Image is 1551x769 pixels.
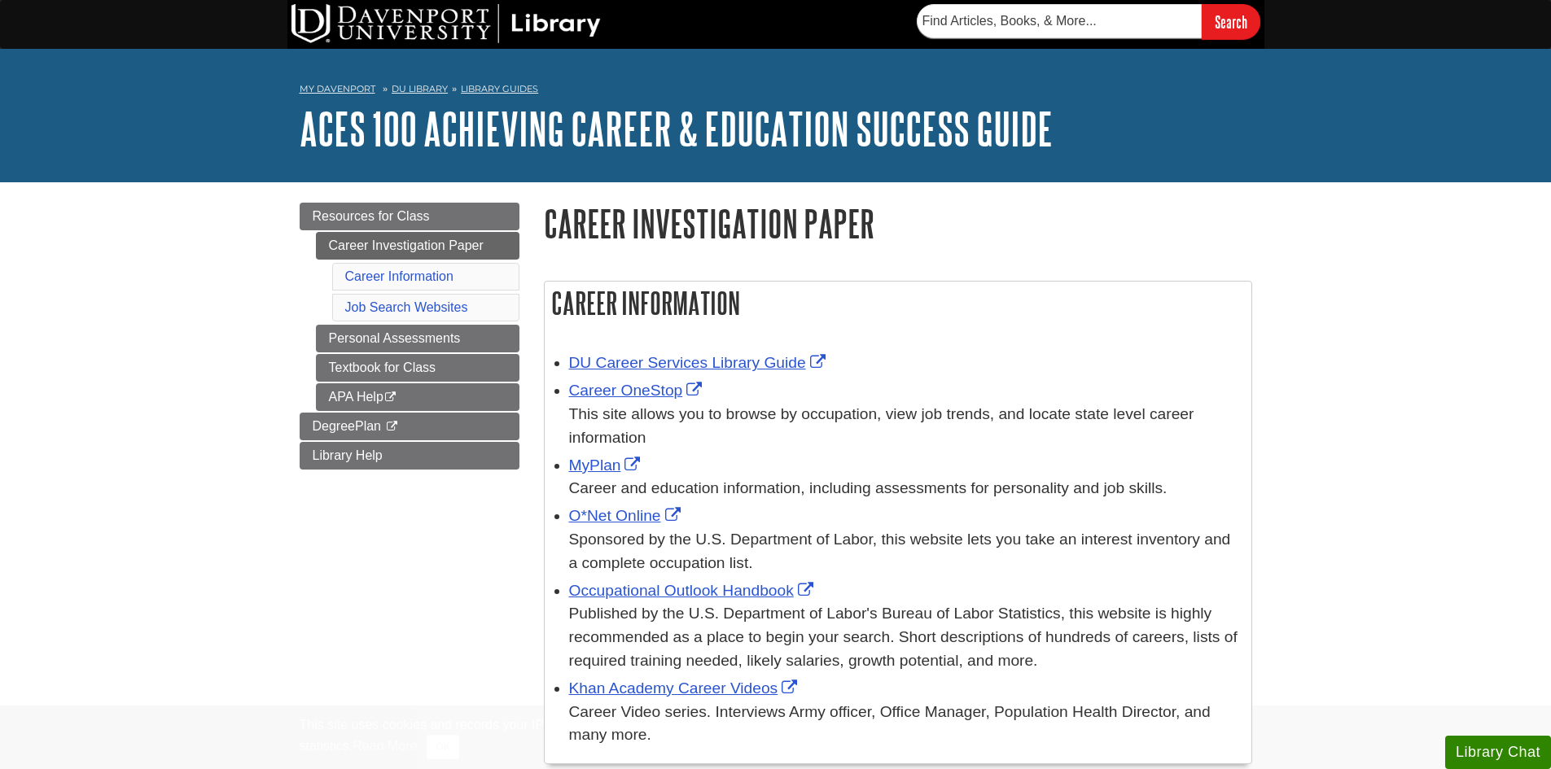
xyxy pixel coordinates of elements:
a: Job Search Websites [345,300,468,314]
a: Textbook for Class [316,354,519,382]
span: Library Help [313,448,383,462]
button: Library Chat [1445,736,1551,769]
i: This link opens in a new window [384,422,398,432]
a: Link opens in new window [569,382,707,399]
a: Link opens in new window [569,507,685,524]
a: Career Information [345,269,453,283]
input: Find Articles, Books, & More... [917,4,1202,38]
a: DegreePlan [300,413,519,440]
a: ACES 100 Achieving Career & Education Success Guide [300,103,1053,154]
form: Searches DU Library's articles, books, and more [917,4,1260,39]
h1: Career Investigation Paper [544,203,1252,244]
i: This link opens in a new window [383,392,397,403]
a: Link opens in new window [569,457,645,474]
span: DegreePlan [313,419,382,433]
div: Career and education information, including assessments for personality and job skills. [569,477,1243,500]
div: Career Video series. Interviews Army officer, Office Manager, Population Health Director, and man... [569,701,1243,748]
a: My Davenport [300,82,375,96]
a: Personal Assessments [316,325,519,352]
span: Resources for Class [313,209,430,223]
div: Sponsored by the U.S. Department of Labor, this website lets you take an interest inventory and a... [569,528,1243,575]
div: This site uses cookies and records your IP address for usage statistics. Additionally, we use Goo... [300,715,1252,759]
h2: Career Information [545,282,1251,325]
a: Library Guides [461,83,538,94]
a: Link opens in new window [569,582,817,599]
a: Link opens in new window [569,679,802,697]
a: Read More [353,739,417,753]
div: Published by the U.S. Department of Labor's Bureau of Labor Statistics, this website is highly re... [569,602,1243,672]
div: Guide Page Menu [300,203,519,470]
a: Library Help [300,442,519,470]
a: Link opens in new window [569,354,830,371]
nav: breadcrumb [300,78,1252,104]
a: Career Investigation Paper [316,232,519,260]
img: DU Library [291,4,601,43]
a: APA Help [316,383,519,411]
button: Close [427,735,458,759]
a: Resources for Class [300,203,519,230]
div: This site allows you to browse by occupation, view job trends, and locate state level career info... [569,403,1243,450]
input: Search [1202,4,1260,39]
a: DU Library [392,83,448,94]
